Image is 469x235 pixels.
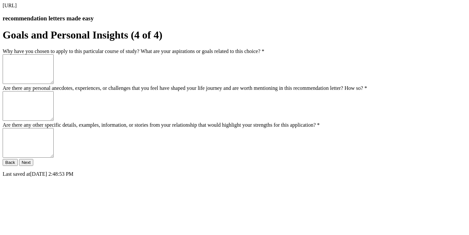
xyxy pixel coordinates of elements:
[19,159,33,166] button: Next
[3,85,367,91] label: Are there any personal anecdotes, experiences, or challenges that you feel have shaped your life ...
[3,29,466,41] h1: Goals and Personal Insights (4 of 4)
[3,122,320,128] label: Are there any other specific details, examples, information, or stories from your relationship th...
[3,3,17,8] span: [URL]
[3,171,466,177] p: Last saved at [DATE] 2:48:53 PM
[3,48,264,54] label: Why have you chosen to apply to this particular course of study? What are your aspirations or goa...
[3,15,466,22] h3: recommendation letters made easy
[3,159,18,166] button: Back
